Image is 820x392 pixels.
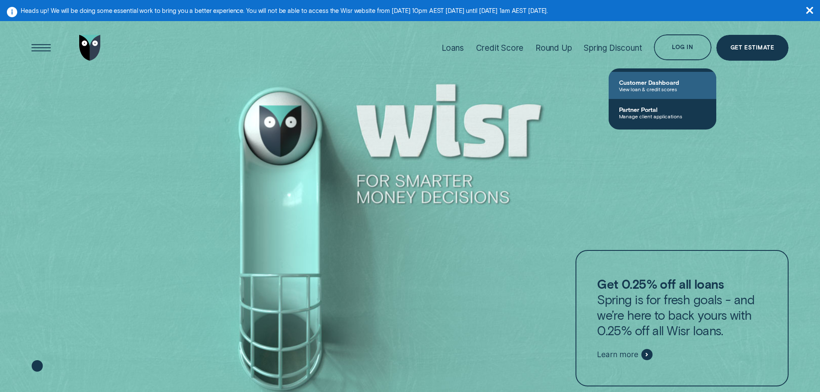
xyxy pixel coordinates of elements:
a: Customer DashboardView loan & credit scores [609,72,716,99]
span: View loan & credit scores [619,86,706,92]
strong: Get 0.25% off all loans [597,276,724,291]
div: Spring Discount [584,43,642,53]
a: Round Up [535,19,572,76]
a: Loans [442,19,464,76]
button: Log in [654,34,711,60]
a: Credit Score [476,19,524,76]
button: Open Menu [28,35,54,61]
a: Get Estimate [716,35,789,61]
span: Manage client applications [619,113,706,119]
div: Credit Score [476,43,524,53]
span: Learn more [597,350,638,359]
img: Wisr [79,35,101,61]
span: Customer Dashboard [619,79,706,86]
span: Partner Portal [619,106,706,113]
p: Spring is for fresh goals - and we’re here to back yours with 0.25% off all Wisr loans. [597,276,767,338]
a: Partner PortalManage client applications [609,99,716,126]
div: Loans [442,43,464,53]
a: Go to home page [77,19,103,76]
a: Get 0.25% off all loansSpring is for fresh goals - and we’re here to back yours with 0.25% off al... [576,250,788,387]
div: Round Up [535,43,572,53]
a: Spring Discount [584,19,642,76]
